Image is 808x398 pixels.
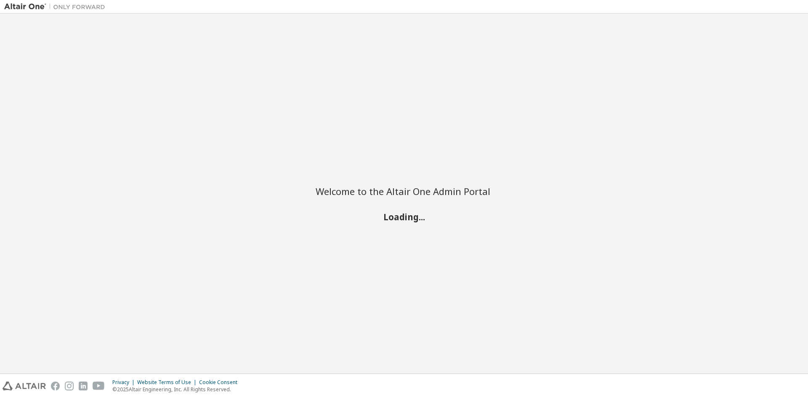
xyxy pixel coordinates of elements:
[199,379,242,386] div: Cookie Consent
[4,3,109,11] img: Altair One
[65,382,74,390] img: instagram.svg
[137,379,199,386] div: Website Terms of Use
[3,382,46,390] img: altair_logo.svg
[112,379,137,386] div: Privacy
[316,211,492,222] h2: Loading...
[79,382,88,390] img: linkedin.svg
[93,382,105,390] img: youtube.svg
[316,185,492,197] h2: Welcome to the Altair One Admin Portal
[51,382,60,390] img: facebook.svg
[112,386,242,393] p: © 2025 Altair Engineering, Inc. All Rights Reserved.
